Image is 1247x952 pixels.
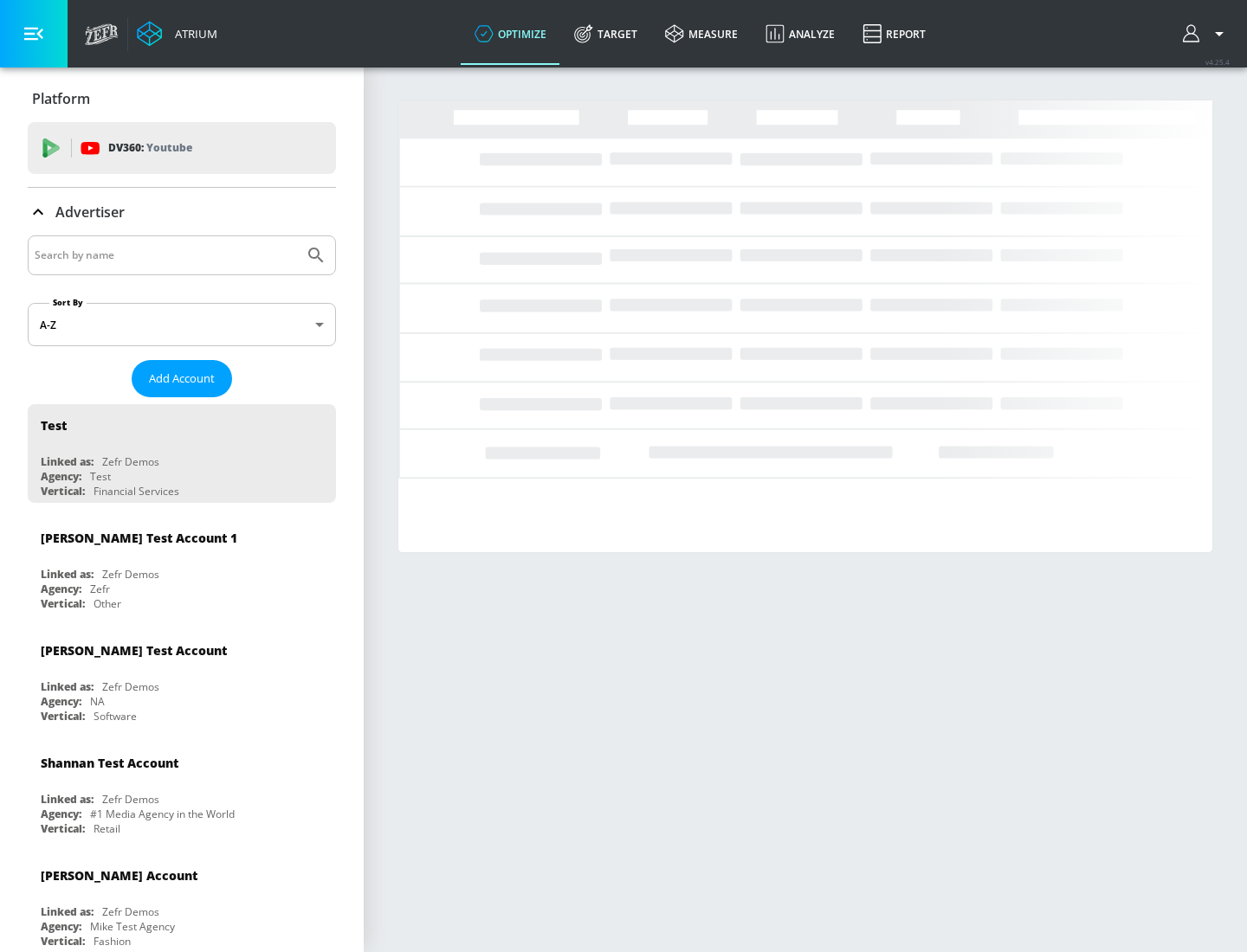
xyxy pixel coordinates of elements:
[90,469,111,484] div: Test
[41,919,81,934] div: Agency:
[35,244,297,267] input: Search by name
[41,694,81,709] div: Agency:
[41,484,85,499] div: Vertical:
[49,297,87,308] label: Sort By
[94,821,120,836] div: Retail
[41,469,81,484] div: Agency:
[28,74,336,123] div: Platform
[28,188,336,236] div: Advertiser
[55,203,125,222] p: Advertiser
[102,454,159,469] div: Zefr Demos
[41,934,85,949] div: Vertical:
[28,742,336,840] div: Shannan Test AccountLinked as:Zefr DemosAgency:#1 Media Agency in the WorldVertical:Retail
[28,517,336,615] div: [PERSON_NAME] Test Account 1Linked as:Zefr DemosAgency:ZefrVertical:Other
[41,904,94,919] div: Linked as:
[28,122,336,174] div: DV360: Youtube
[560,3,651,65] a: Target
[41,679,94,694] div: Linked as:
[41,821,85,836] div: Vertical:
[1205,57,1230,67] span: v 4.25.4
[28,404,336,503] div: TestLinked as:Zefr DemosAgency:TestVertical:Financial Services
[41,417,67,434] div: Test
[90,694,105,709] div: NA
[94,709,137,724] div: Software
[752,3,849,65] a: Analyze
[94,484,179,499] div: Financial Services
[28,629,336,728] div: [PERSON_NAME] Test AccountLinked as:Zefr DemosAgency:NAVertical:Software
[108,138,192,158] p: DV360:
[41,582,81,596] div: Agency:
[41,755,178,771] div: Shannan Test Account
[28,303,336,346] div: A-Z
[137,21,217,47] a: Atrium
[102,567,159,582] div: Zefr Demos
[41,642,227,659] div: [PERSON_NAME] Test Account
[102,679,159,694] div: Zefr Demos
[41,867,197,884] div: [PERSON_NAME] Account
[146,138,192,157] p: Youtube
[41,807,81,821] div: Agency:
[849,3,940,65] a: Report
[41,454,94,469] div: Linked as:
[102,904,159,919] div: Zefr Demos
[41,567,94,582] div: Linked as:
[41,709,85,724] div: Vertical:
[94,596,121,611] div: Other
[651,3,752,65] a: measure
[168,26,217,42] div: Atrium
[41,596,85,611] div: Vertical:
[90,919,175,934] div: Mike Test Agency
[90,582,110,596] div: Zefr
[102,792,159,807] div: Zefr Demos
[41,530,237,546] div: [PERSON_NAME] Test Account 1
[94,934,131,949] div: Fashion
[132,360,232,397] button: Add Account
[32,89,90,108] p: Platform
[461,3,560,65] a: optimize
[41,792,94,807] div: Linked as:
[90,807,235,821] div: #1 Media Agency in the World
[149,369,215,389] span: Add Account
